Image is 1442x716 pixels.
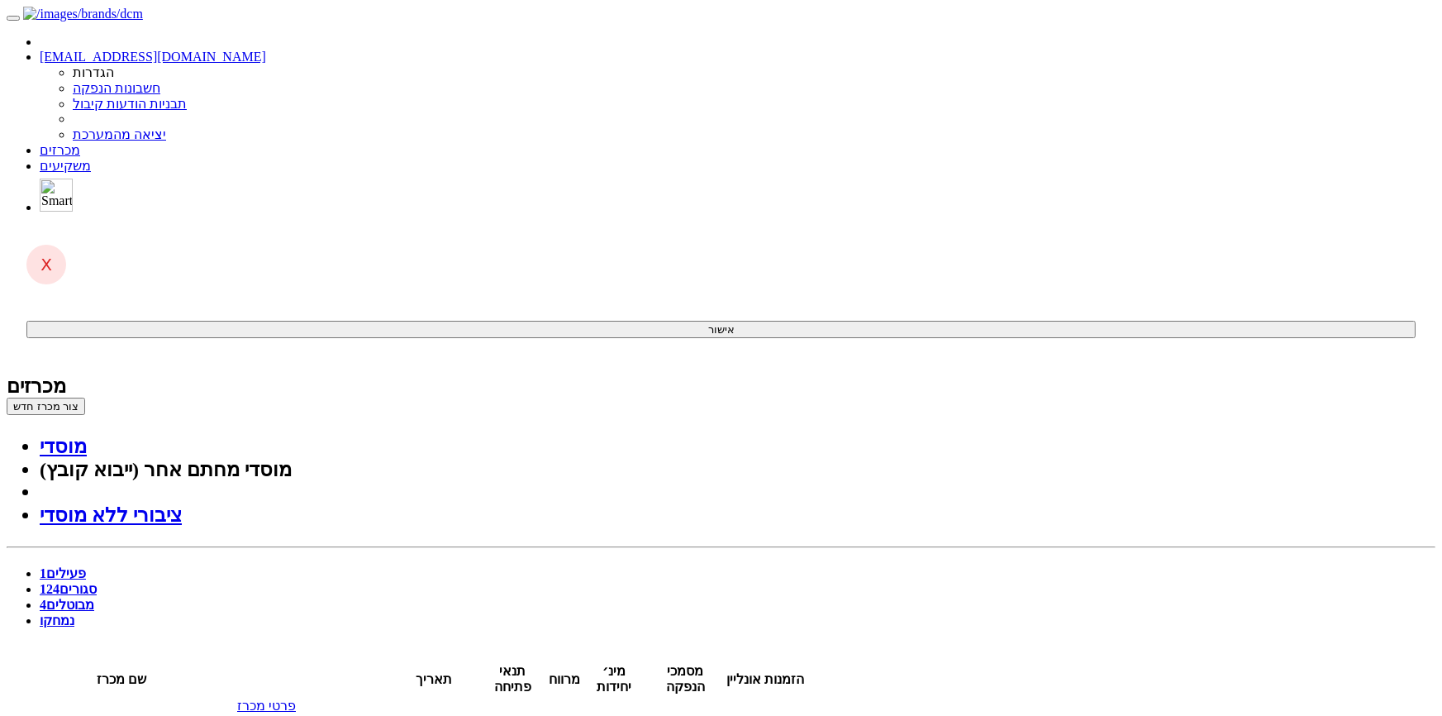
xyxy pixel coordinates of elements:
a: ציבורי ללא מוסדי [40,504,182,526]
li: הגדרות [73,64,1435,80]
th: תנאי פתיחה : activate to sort column ascending [478,662,546,695]
span: X [40,255,52,274]
a: מכרזים [40,143,80,157]
a: חשבונות הנפקה [73,81,160,95]
img: SmartBull Logo [40,179,73,212]
img: /images/brands/dcm [23,7,143,21]
span: 4 [40,598,46,612]
th: מרווח : activate to sort column ascending [548,662,581,695]
a: מוסדי [40,436,87,457]
a: נמחקו [40,613,74,628]
a: סגורים [40,582,97,596]
div: מכרזים [7,375,1435,398]
a: תבניות הודעות קיבול [73,97,187,111]
th: מינ׳ יחידות : activate to sort column ascending [583,662,645,695]
a: משקיעים [40,159,91,173]
a: מוסדי מחתם אחר (ייבוא קובץ) [40,459,292,480]
a: יציאה מהמערכת [73,127,166,141]
span: 124 [40,582,59,596]
a: פעילים [40,566,86,580]
th: מסמכי הנפקה : activate to sort column ascending [646,662,724,695]
th: הזמנות אונליין : activate to sort column ascending [726,662,805,695]
button: אישור [26,321,1416,338]
a: [EMAIL_ADDRESS][DOMAIN_NAME] [40,50,266,64]
button: צור מכרז חדש [7,398,85,415]
th: שם מכרז : activate to sort column ascending [8,662,235,695]
a: מבוטלים [40,598,94,612]
span: 1 [40,566,46,580]
th: תאריך : activate to sort column ascending [390,662,477,695]
a: פרטי מכרז [237,699,296,713]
